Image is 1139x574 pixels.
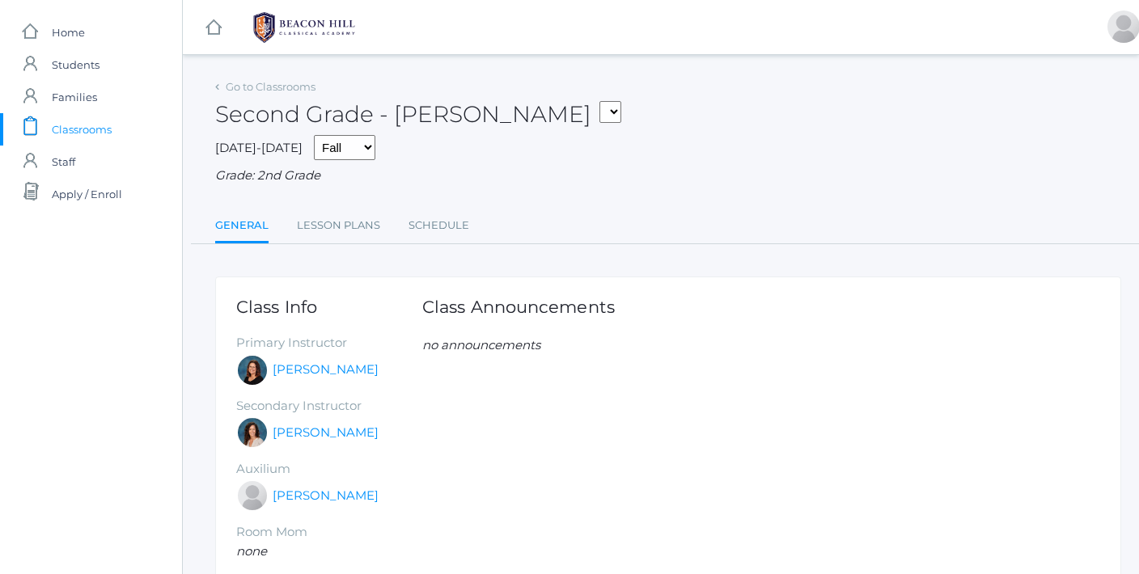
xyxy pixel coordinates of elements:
[236,416,269,449] div: Cari Burke
[236,525,422,539] h5: Room Mom
[215,209,269,244] a: General
[52,146,75,178] span: Staff
[226,80,315,93] a: Go to Classrooms
[52,178,122,210] span: Apply / Enroll
[52,81,97,113] span: Families
[215,140,303,155] span: [DATE]-[DATE]
[409,209,469,242] a: Schedule
[236,462,422,476] h5: Auxilium
[236,399,422,413] h5: Secondary Instructor
[52,49,100,81] span: Students
[236,298,422,316] h1: Class Info
[243,7,365,48] img: 1_BHCALogos-05.png
[422,337,540,352] em: no announcements
[236,543,267,559] em: none
[52,16,85,49] span: Home
[215,167,1121,185] div: Grade: 2nd Grade
[273,424,379,442] a: [PERSON_NAME]
[422,298,615,316] h1: Class Announcements
[52,113,112,146] span: Classrooms
[236,336,422,350] h5: Primary Instructor
[236,354,269,386] div: Emily Balli
[273,487,379,505] a: [PERSON_NAME]
[236,479,269,512] div: Sarah Armstrong
[273,361,379,379] a: [PERSON_NAME]
[215,102,621,127] h2: Second Grade - [PERSON_NAME]
[297,209,380,242] a: Lesson Plans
